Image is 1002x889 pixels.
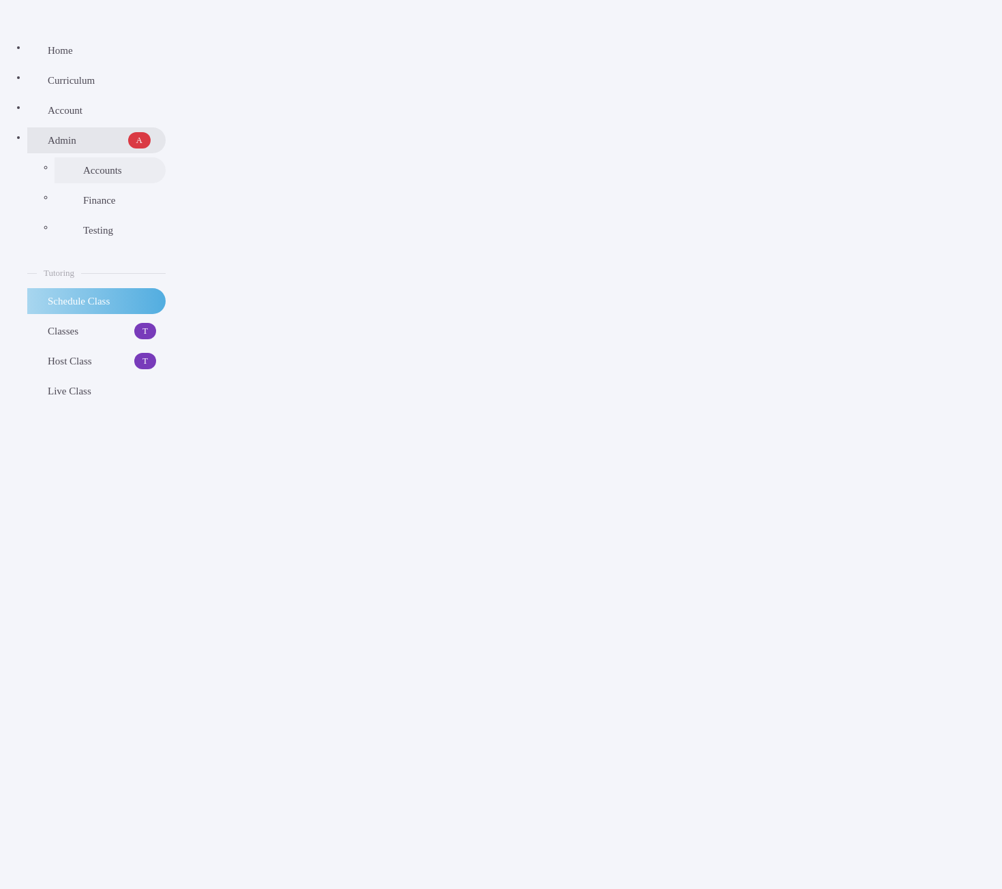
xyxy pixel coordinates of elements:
a: Curriculum [27,67,166,93]
span: Accounts [83,163,156,178]
span: Schedule Class [48,294,156,309]
a: Testing [55,217,166,243]
span: Classes [48,324,129,339]
span: Curriculum [48,73,156,88]
a: Home [27,37,166,63]
span: Finance [83,193,156,208]
span: Tutoring [44,267,74,279]
a: Accounts [55,157,166,183]
span: A [128,134,151,147]
span: Host Class [48,354,129,369]
span: Home [48,43,156,58]
span: Account [48,103,156,118]
a: Schedule Class [27,288,166,314]
span: Testing [83,223,156,238]
a: Account [27,97,166,123]
a: Host ClassT [27,348,166,374]
span: T [134,324,156,338]
span: T [134,354,156,368]
a: ClassesT [27,318,166,344]
a: Live Class [27,378,166,404]
a: Finance [55,187,166,213]
span: Live Class [48,384,156,399]
span: Admin [48,133,123,148]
